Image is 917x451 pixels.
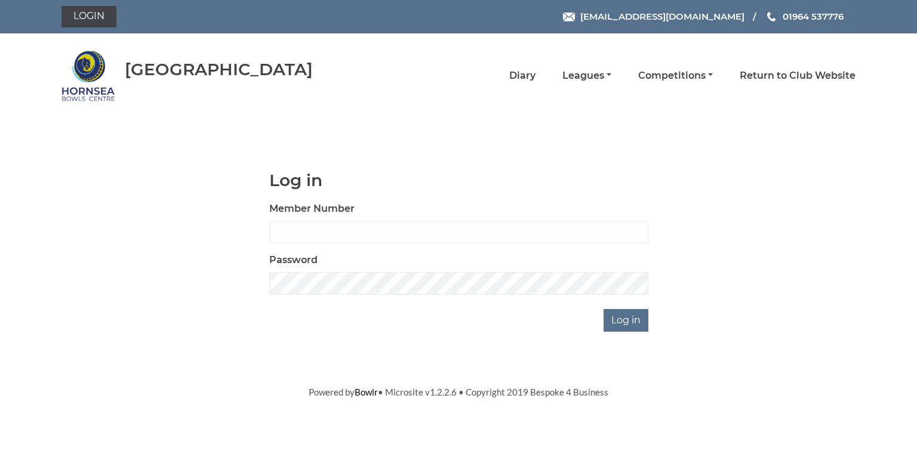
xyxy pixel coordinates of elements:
span: 01964 537776 [783,11,844,22]
div: [GEOGRAPHIC_DATA] [125,60,313,79]
a: Competitions [638,69,713,82]
a: Bowlr [355,387,378,397]
img: Phone us [767,12,776,21]
label: Member Number [269,202,355,216]
img: Hornsea Bowls Centre [61,49,115,103]
a: Email [EMAIL_ADDRESS][DOMAIN_NAME] [563,10,744,23]
a: Phone us 01964 537776 [765,10,844,23]
img: Email [563,13,575,21]
label: Password [269,253,318,267]
input: Log in [604,309,648,332]
a: Diary [509,69,536,82]
span: [EMAIL_ADDRESS][DOMAIN_NAME] [580,11,744,22]
span: Powered by • Microsite v1.2.2.6 • Copyright 2019 Bespoke 4 Business [309,387,608,397]
a: Login [61,6,116,27]
h1: Log in [269,171,648,190]
a: Return to Club Website [740,69,856,82]
a: Leagues [562,69,611,82]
